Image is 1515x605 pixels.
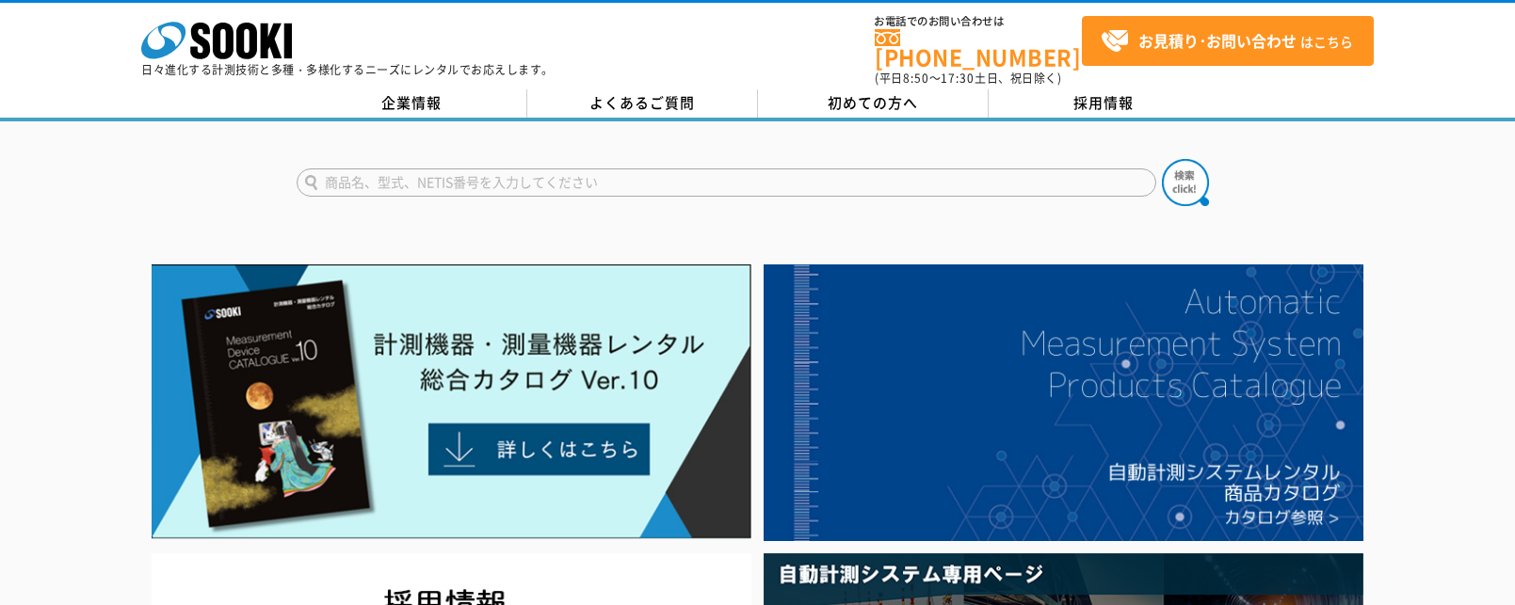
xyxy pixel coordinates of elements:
span: 初めての方へ [828,92,918,113]
a: 採用情報 [989,89,1219,118]
span: お電話でのお問い合わせは [875,16,1082,27]
span: (平日 ～ 土日、祝日除く) [875,70,1061,87]
p: 日々進化する計測技術と多種・多様化するニーズにレンタルでお応えします。 [141,64,554,75]
a: [PHONE_NUMBER] [875,29,1082,68]
input: 商品名、型式、NETIS番号を入力してください [297,168,1156,197]
span: 8:50 [903,70,929,87]
a: 初めての方へ [758,89,989,118]
img: btn_search.png [1162,159,1209,206]
img: Catalog Ver10 [152,264,751,539]
span: 17:30 [941,70,975,87]
a: お見積り･お問い合わせはこちら [1082,16,1374,66]
strong: お見積り･お問い合わせ [1138,29,1297,52]
span: はこちら [1101,27,1353,56]
a: 企業情報 [297,89,527,118]
img: 自動計測システムカタログ [764,264,1363,541]
a: よくあるご質問 [527,89,758,118]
